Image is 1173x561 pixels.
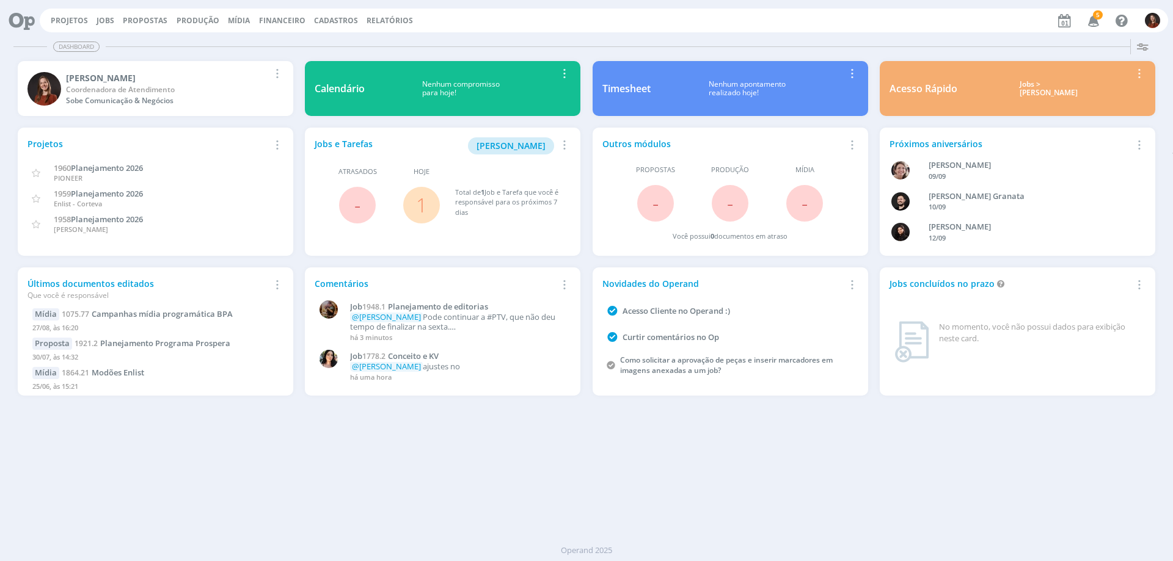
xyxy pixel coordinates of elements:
[75,338,98,349] span: 1921.2
[468,137,554,154] button: [PERSON_NAME]
[27,290,269,301] div: Que você é responsável
[92,308,233,319] span: Campanhas mídia programática BPA
[362,351,386,361] span: 1778.2
[652,190,659,216] span: -
[602,277,844,290] div: Novidades do Operand
[929,221,1127,233] div: Luana da Silva de Andrade
[54,162,71,173] span: 1960
[66,84,269,95] div: Coordenadora de Atendimento
[350,313,564,331] p: Pode continuar a #PTV, que não deu tempo de finalizar na sexta.
[620,355,833,375] a: Como solicitar a aprovação de peças e inserir marcadores em imagens anexadas a um job?
[1144,10,1161,31] button: M
[623,305,730,316] a: Acesso Cliente no Operand :)
[929,202,946,211] span: 10/09
[468,139,554,151] a: [PERSON_NAME]
[455,187,559,218] div: Total de Job e Tarefa que você é responsável para os próximos 7 dias
[890,137,1131,150] div: Próximos aniversários
[623,331,719,342] a: Curtir comentários no Op
[32,367,59,379] div: Mídia
[414,167,429,177] span: Hoje
[62,309,89,319] span: 1075.77
[929,190,1127,203] div: Bruno Corralo Granata
[929,233,946,242] span: 12/09
[315,277,557,290] div: Comentários
[338,167,377,177] span: Atrasados
[367,15,413,26] a: Relatórios
[894,321,929,363] img: dashboard_not_found.png
[315,81,365,96] div: Calendário
[891,223,910,241] img: L
[891,192,910,211] img: B
[636,165,675,175] span: Propostas
[802,190,808,216] span: -
[228,15,250,26] a: Mídia
[32,308,59,320] div: Mídia
[388,350,439,361] span: Conceito e KV
[100,338,230,349] span: Planejamento Programa Prospera
[929,159,1127,172] div: Aline Beatriz Jackisch
[66,71,269,84] div: Marina Weber
[350,352,564,361] a: Job1778.2Conceito e KV
[18,61,293,116] a: M[PERSON_NAME]Coordenadora de AtendimentoSobe Comunicação & Negócios
[173,16,223,26] button: Produção
[1093,10,1103,20] span: 5
[32,350,279,367] div: 30/07, às 14:32
[350,302,564,312] a: Job1948.1Planejamento de editorias
[54,188,71,199] span: 1959
[711,231,714,241] span: 0
[47,16,92,26] button: Projetos
[1080,10,1105,32] button: 5
[350,333,392,342] span: há 3 minutos
[62,367,144,378] a: 1864.21Modões Enlist
[54,173,82,183] span: PIONEER
[54,214,71,225] span: 1958
[123,15,167,26] span: Propostas
[71,162,143,173] span: Planejamento 2026
[51,15,88,26] a: Projetos
[602,81,651,96] div: Timesheet
[93,16,118,26] button: Jobs
[27,137,269,150] div: Projetos
[673,231,787,242] div: Você possui documentos em atraso
[352,311,421,322] span: @[PERSON_NAME]
[416,192,427,218] a: 1
[32,338,72,350] div: Proposta
[62,367,89,378] span: 1864.21
[62,308,233,319] a: 1075.77Campanhas mídia programática BPA
[388,301,488,312] span: Planejamento de editorias
[795,165,814,175] span: Mídia
[119,16,171,26] button: Propostas
[365,80,557,98] div: Nenhum compromisso para hoje!
[352,361,421,372] span: @[PERSON_NAME]
[320,300,338,319] img: A
[71,214,143,225] span: Planejamento 2026
[32,320,279,338] div: 27/08, às 16:20
[310,16,362,26] button: Cadastros
[315,137,557,154] div: Jobs e Tarefas
[54,187,143,199] a: 1959Planejamento 2026
[71,188,143,199] span: Planejamento 2026
[354,192,360,218] span: -
[255,16,309,26] button: Financeiro
[314,15,358,26] span: Cadastros
[727,190,733,216] span: -
[362,302,386,312] span: 1948.1
[224,16,254,26] button: Mídia
[54,199,102,208] span: Enlist - Corteva
[177,15,219,26] a: Produção
[593,61,868,116] a: TimesheetNenhum apontamentorealizado hoje!
[711,165,749,175] span: Produção
[477,140,546,151] span: [PERSON_NAME]
[1145,13,1160,28] img: M
[481,187,484,197] span: 1
[890,81,957,96] div: Acesso Rápido
[967,80,1131,98] div: Jobs > [PERSON_NAME]
[92,367,144,378] span: Modões Enlist
[602,137,844,150] div: Outros módulos
[891,161,910,179] img: A
[350,372,392,382] span: há uma hora
[75,338,230,349] a: 1921.2Planejamento Programa Prospera
[363,16,417,26] button: Relatórios
[54,213,143,225] a: 1958Planejamento 2026
[350,362,564,372] p: ajustes no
